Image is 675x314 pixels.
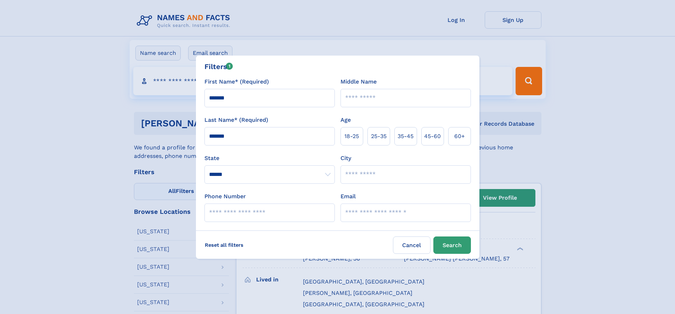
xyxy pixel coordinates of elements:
label: Age [341,116,351,124]
label: Email [341,192,356,201]
span: 35‑45 [398,132,414,141]
label: City [341,154,351,162]
label: Last Name* (Required) [204,116,268,124]
span: 45‑60 [424,132,441,141]
div: Filters [204,61,233,72]
span: 25‑35 [371,132,387,141]
span: 18‑25 [344,132,359,141]
label: Cancel [393,236,431,254]
label: State [204,154,335,162]
button: Search [433,236,471,254]
span: 60+ [454,132,465,141]
label: Reset all filters [200,236,248,253]
label: First Name* (Required) [204,78,269,86]
label: Middle Name [341,78,377,86]
label: Phone Number [204,192,246,201]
